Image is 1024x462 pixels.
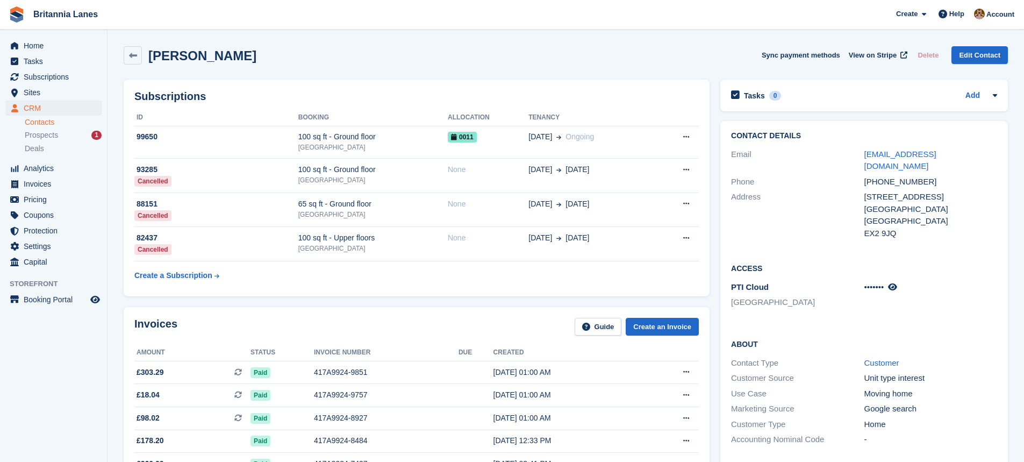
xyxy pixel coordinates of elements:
[10,279,107,289] span: Storefront
[896,9,918,19] span: Create
[134,318,177,336] h2: Invoices
[137,435,164,446] span: £178.20
[731,338,997,349] h2: About
[565,198,589,210] span: [DATE]
[5,223,102,238] a: menu
[864,372,997,385] div: Unit type interest
[5,292,102,307] a: menu
[91,131,102,140] div: 1
[448,198,528,210] div: None
[298,164,448,175] div: 100 sq ft - Ground floor
[731,403,864,415] div: Marketing Source
[134,176,171,187] div: Cancelled
[89,293,102,306] a: Preview store
[250,390,270,401] span: Paid
[448,232,528,244] div: None
[5,239,102,254] a: menu
[528,109,655,126] th: Tenancy
[731,388,864,400] div: Use Case
[493,367,641,378] div: [DATE] 01:00 AM
[5,85,102,100] a: menu
[731,296,864,309] li: [GEOGRAPHIC_DATA]
[134,198,298,210] div: 88151
[148,48,256,63] h2: [PERSON_NAME]
[314,389,459,401] div: 417A9924-9757
[575,318,622,336] a: Guide
[731,418,864,431] div: Customer Type
[25,130,58,140] span: Prospects
[459,344,493,361] th: Due
[493,344,641,361] th: Created
[298,244,448,253] div: [GEOGRAPHIC_DATA]
[864,228,997,240] div: EX2 9JQ
[731,433,864,446] div: Accounting Nominal Code
[250,436,270,446] span: Paid
[864,150,936,171] a: [EMAIL_ADDRESS][DOMAIN_NAME]
[731,148,864,173] div: Email
[298,198,448,210] div: 65 sq ft - Ground floor
[314,413,459,424] div: 417A9924-8927
[731,176,864,188] div: Phone
[864,388,997,400] div: Moving home
[448,109,528,126] th: Allocation
[913,46,943,64] button: Delete
[24,208,88,223] span: Coupons
[5,208,102,223] a: menu
[9,6,25,23] img: stora-icon-8386f47178a22dfd0bd8f6a31ec36ba5ce8667c1dd55bd0f319d3a0aa187defe.svg
[24,254,88,269] span: Capital
[448,132,477,143] span: 0011
[448,164,528,175] div: None
[731,191,864,239] div: Address
[134,109,298,126] th: ID
[24,85,88,100] span: Sites
[29,5,102,23] a: Britannia Lanes
[25,144,44,154] span: Deals
[250,367,270,378] span: Paid
[134,210,171,221] div: Cancelled
[493,413,641,424] div: [DATE] 01:00 AM
[864,176,997,188] div: [PHONE_NUMBER]
[298,232,448,244] div: 100 sq ft - Upper floors
[24,239,88,254] span: Settings
[134,131,298,143] div: 99650
[24,54,88,69] span: Tasks
[298,210,448,219] div: [GEOGRAPHIC_DATA]
[864,358,899,367] a: Customer
[528,164,552,175] span: [DATE]
[965,90,980,102] a: Add
[493,435,641,446] div: [DATE] 12:33 PM
[762,46,840,64] button: Sync payment methods
[24,38,88,53] span: Home
[565,164,589,175] span: [DATE]
[744,91,765,101] h2: Tasks
[731,357,864,369] div: Contact Type
[25,117,102,127] a: Contacts
[137,367,164,378] span: £303.29
[298,143,448,152] div: [GEOGRAPHIC_DATA]
[5,54,102,69] a: menu
[864,203,997,216] div: [GEOGRAPHIC_DATA]
[25,130,102,141] a: Prospects 1
[137,389,160,401] span: £18.04
[5,161,102,176] a: menu
[493,389,641,401] div: [DATE] 01:00 AM
[5,101,102,116] a: menu
[134,90,699,103] h2: Subscriptions
[250,344,314,361] th: Status
[5,69,102,84] a: menu
[24,176,88,191] span: Invoices
[134,344,250,361] th: Amount
[528,131,552,143] span: [DATE]
[5,176,102,191] a: menu
[298,131,448,143] div: 100 sq ft - Ground floor
[626,318,699,336] a: Create an Invoice
[974,9,985,19] img: Admin
[864,215,997,228] div: [GEOGRAPHIC_DATA]
[731,262,997,273] h2: Access
[5,254,102,269] a: menu
[731,282,769,292] span: PTI Cloud
[5,192,102,207] a: menu
[134,232,298,244] div: 82437
[24,101,88,116] span: CRM
[528,198,552,210] span: [DATE]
